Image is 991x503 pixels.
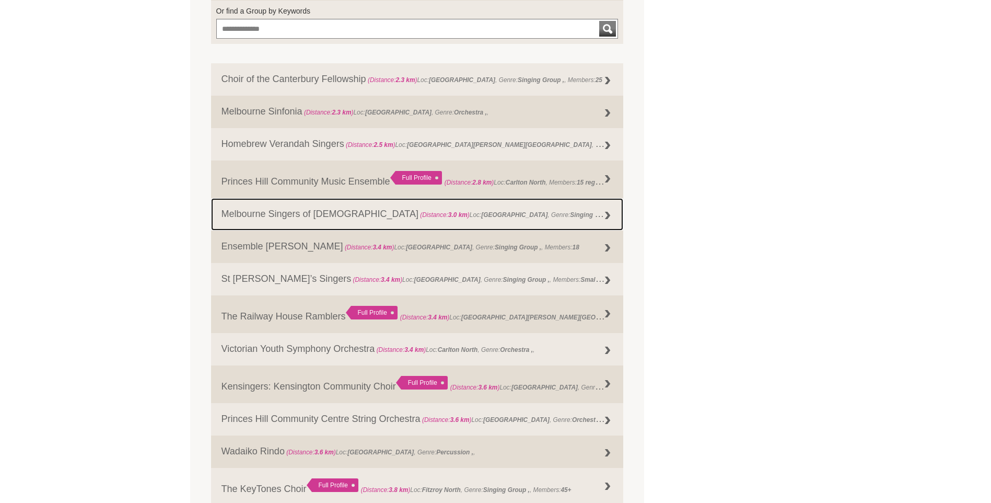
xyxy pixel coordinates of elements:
strong: Carlton North [506,179,546,186]
strong: Singing Group , [518,76,564,84]
strong: [GEOGRAPHIC_DATA] [347,449,414,456]
strong: [GEOGRAPHIC_DATA] [481,211,547,219]
div: Full Profile [390,171,442,185]
strong: 15 regulars [577,176,610,187]
strong: 3.4 km [404,346,424,353]
strong: Carlton North [438,346,478,353]
strong: 25 [596,76,602,84]
strong: [GEOGRAPHIC_DATA][PERSON_NAME][GEOGRAPHIC_DATA] [407,141,592,148]
span: (Distance: ) [286,449,336,456]
a: Victorian Youth Symphony Orchestra (Distance:3.4 km)Loc:Carlton North, Genre:Orchestra ,, [211,333,624,365]
strong: 3.4 km [428,314,447,321]
strong: [GEOGRAPHIC_DATA] [414,276,481,283]
span: Loc: , Genre: , Members: [366,76,602,84]
span: Loc: , Genre: , [285,449,475,456]
strong: [GEOGRAPHIC_DATA] [511,384,578,391]
strong: 3.8 km [389,486,408,494]
strong: 3.0 km [448,211,468,219]
strong: [GEOGRAPHIC_DATA] [429,76,495,84]
strong: [GEOGRAPHIC_DATA][PERSON_NAME][GEOGRAPHIC_DATA] [461,311,646,322]
a: Princes Hill Community Music Ensemble Full Profile (Distance:2.8 km)Loc:Carlton North, Members:15... [211,161,624,198]
div: Full Profile [307,478,358,492]
strong: Singing Group , [570,209,616,219]
strong: 3.4 km [381,276,400,283]
a: Kensingers: Kensington Community Choir Full Profile (Distance:3.6 km)Loc:[GEOGRAPHIC_DATA], Genre... [211,365,624,403]
strong: Fitzroy North [422,486,461,494]
strong: 3.6 km [478,384,497,391]
span: Loc: , Genre: , Members: [361,486,572,494]
strong: Singing Group , [483,486,530,494]
strong: Orchestra , [500,346,533,353]
span: Loc: , Genre: , [375,346,534,353]
span: (Distance: ) [346,141,395,148]
a: Homebrew Verandah Singers (Distance:2.5 km)Loc:[GEOGRAPHIC_DATA][PERSON_NAME][GEOGRAPHIC_DATA], G... [211,128,624,161]
span: Loc: , Members: [445,176,610,187]
div: Full Profile [396,376,448,390]
div: Full Profile [346,306,398,319]
span: (Distance: ) [353,276,403,283]
span: Loc: , Genre: , Members: [351,273,617,284]
span: (Distance: ) [422,416,472,424]
strong: [GEOGRAPHIC_DATA] [483,416,550,424]
a: Ensemble [PERSON_NAME] (Distance:3.4 km)Loc:[GEOGRAPHIC_DATA], Genre:Singing Group ,, Members:18 [211,231,624,263]
span: Loc: , Genre: , Members: [418,209,658,219]
strong: Orchestra , [454,109,487,116]
strong: Small Group [580,273,617,284]
a: Melbourne Sinfonia (Distance:2.3 km)Loc:[GEOGRAPHIC_DATA], Genre:Orchestra ,, [211,96,624,128]
strong: 3.6 km [314,449,334,456]
strong: 3.4 km [372,244,392,251]
strong: 18 [573,244,579,251]
span: (Distance: ) [377,346,426,353]
span: Loc: , Genre: , Members: [400,311,757,322]
span: (Distance: ) [345,244,394,251]
strong: [GEOGRAPHIC_DATA] [406,244,472,251]
a: St [PERSON_NAME]’s Singers (Distance:3.4 km)Loc:[GEOGRAPHIC_DATA], Genre:Singing Group ,, Members... [211,263,624,295]
span: Loc: , Genre: , [344,139,663,149]
strong: 2.3 km [332,109,351,116]
a: Melbourne Singers of [DEMOGRAPHIC_DATA] (Distance:3.0 km)Loc:[GEOGRAPHIC_DATA], Genre:Singing Gro... [211,198,624,231]
a: Princes Hill Community Centre String Orchestra (Distance:3.6 km)Loc:[GEOGRAPHIC_DATA], Genre:Orch... [211,403,624,436]
a: Choir of the Canterbury Fellowship (Distance:2.3 km)Loc:[GEOGRAPHIC_DATA], Genre:Singing Group ,,... [211,63,624,96]
span: (Distance: ) [368,76,417,84]
strong: Orchestra , [572,414,605,424]
span: (Distance: ) [361,486,411,494]
strong: 3.6 km [450,416,469,424]
strong: 2.8 km [472,179,492,186]
span: Loc: , Genre: , [302,109,488,116]
span: (Distance: ) [400,314,450,321]
strong: Percussion , [436,449,473,456]
span: (Distance: ) [420,211,470,219]
strong: Singing Group , [495,244,541,251]
label: Or find a Group by Keywords [216,6,619,16]
span: (Distance: ) [304,109,354,116]
span: Loc: , Genre: , Members: [343,244,579,251]
strong: 2.3 km [395,76,415,84]
span: Loc: , Genre: , [450,381,649,392]
strong: 45+ [561,486,571,494]
strong: [GEOGRAPHIC_DATA] [365,109,432,116]
a: Wadaiko Rindo (Distance:3.6 km)Loc:[GEOGRAPHIC_DATA], Genre:Percussion ,, [211,436,624,468]
span: Loc: , Genre: , [421,414,607,424]
span: (Distance: ) [445,179,494,186]
a: The Railway House Ramblers Full Profile (Distance:3.4 km)Loc:[GEOGRAPHIC_DATA][PERSON_NAME][GEOGR... [211,295,624,333]
span: (Distance: ) [450,384,500,391]
strong: Singing Group , [503,276,550,283]
strong: 2.5 km [374,141,393,148]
